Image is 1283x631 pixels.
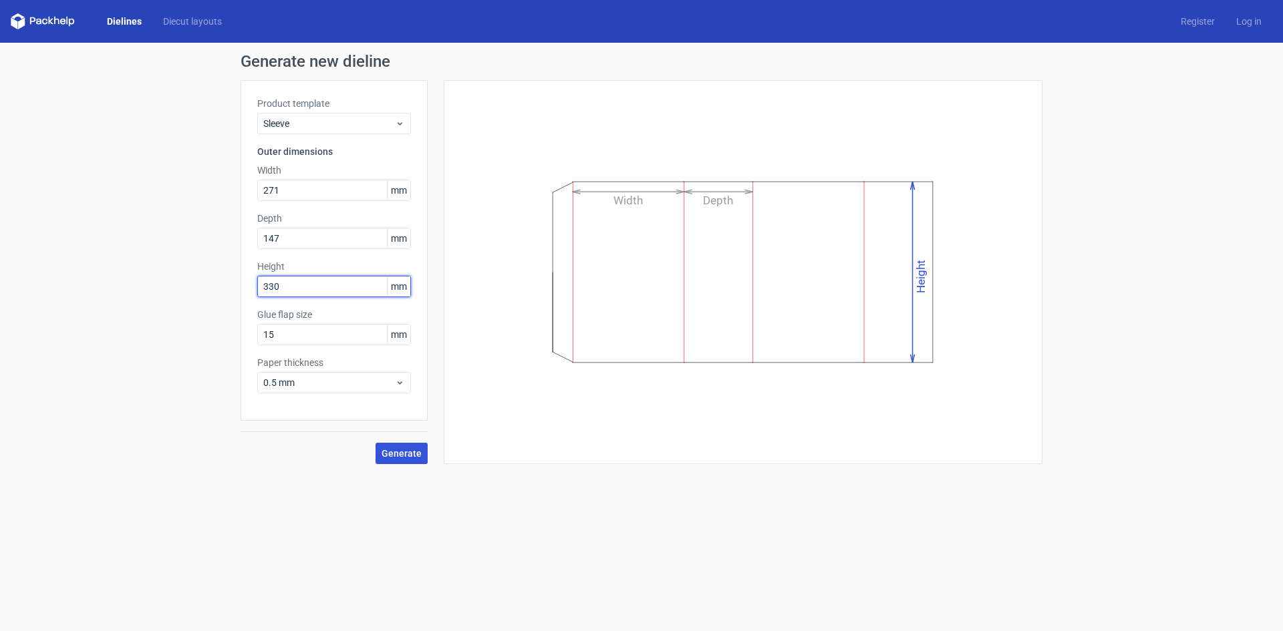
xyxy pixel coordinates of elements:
span: 0.5 mm [263,376,395,389]
text: Width [614,194,644,207]
h3: Outer dimensions [257,145,411,158]
a: Diecut layouts [152,15,233,28]
a: Log in [1226,15,1272,28]
h1: Generate new dieline [241,53,1042,69]
span: mm [387,276,410,296]
label: Height [257,260,411,273]
span: Generate [382,449,422,458]
a: Register [1170,15,1226,28]
button: Generate [376,443,428,464]
span: mm [387,180,410,200]
label: Paper thickness [257,356,411,369]
label: Depth [257,212,411,225]
text: Height [915,260,928,293]
label: Product template [257,97,411,110]
span: Sleeve [263,117,395,130]
label: Glue flap size [257,308,411,321]
span: mm [387,325,410,345]
span: mm [387,228,410,248]
label: Width [257,164,411,177]
a: Dielines [96,15,152,28]
text: Depth [704,194,734,207]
